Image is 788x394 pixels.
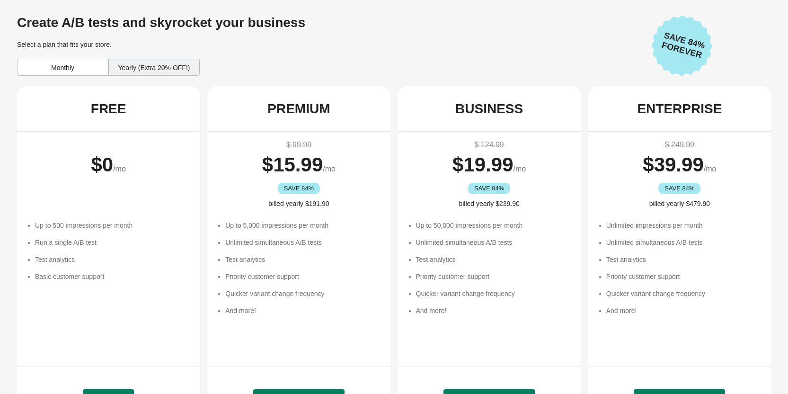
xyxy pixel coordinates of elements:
[17,15,644,30] div: Create A/B tests and skyrocket your business
[606,255,761,264] li: Test analytics
[91,153,113,176] span: $ 0
[637,101,722,116] div: ENTERPRISE
[225,238,381,247] li: Unlimited simultaneous A/B tests
[278,183,320,194] div: SAVE 84%
[225,221,381,230] li: Up to 5,000 impressions per month
[455,101,523,116] div: BUSINESS
[35,238,190,247] li: Run a single A/B test
[108,59,200,76] div: Yearly (Extra 20% OFF!)
[652,15,712,76] img: Save 84% Forever
[17,40,644,49] div: Select a plan that fits your store.
[323,165,336,173] span: /mo
[225,255,381,264] li: Test analytics
[416,255,571,264] li: Test analytics
[225,306,381,315] li: And more!
[416,238,571,247] li: Unlimited simultaneous A/B tests
[598,199,761,208] div: billed yearly $479.90
[704,165,717,173] span: /mo
[217,199,381,208] div: billed yearly $191.90
[407,199,571,208] div: billed yearly $239.90
[91,101,126,116] div: FREE
[416,221,571,230] li: Up to 50,000 impressions per month
[416,306,571,315] li: And more!
[35,221,190,230] li: Up to 500 impressions per month
[225,272,381,281] li: Priority customer support
[514,165,526,173] span: /mo
[606,221,761,230] li: Unlimited impressions per month
[225,289,381,298] li: Quicker variant change frequency
[468,183,510,194] div: SAVE 84%
[35,272,190,281] li: Basic customer support
[606,238,761,247] li: Unlimited simultaneous A/B tests
[17,59,108,76] div: Monthly
[654,29,712,62] span: Save 84% Forever
[643,153,703,176] span: $ 39.99
[606,289,761,298] li: Quicker variant change frequency
[35,255,190,264] li: Test analytics
[452,153,513,176] span: $ 19.99
[416,289,571,298] li: Quicker variant change frequency
[407,139,571,151] div: $ 124.99
[416,272,571,281] li: Priority customer support
[113,165,126,173] span: /mo
[606,306,761,315] li: And more!
[658,183,700,194] div: SAVE 84%
[267,101,330,116] div: PREMIUM
[606,272,761,281] li: Priority customer support
[217,139,381,151] div: $ 99.99
[598,139,761,151] div: $ 249.99
[262,153,323,176] span: $ 15.99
